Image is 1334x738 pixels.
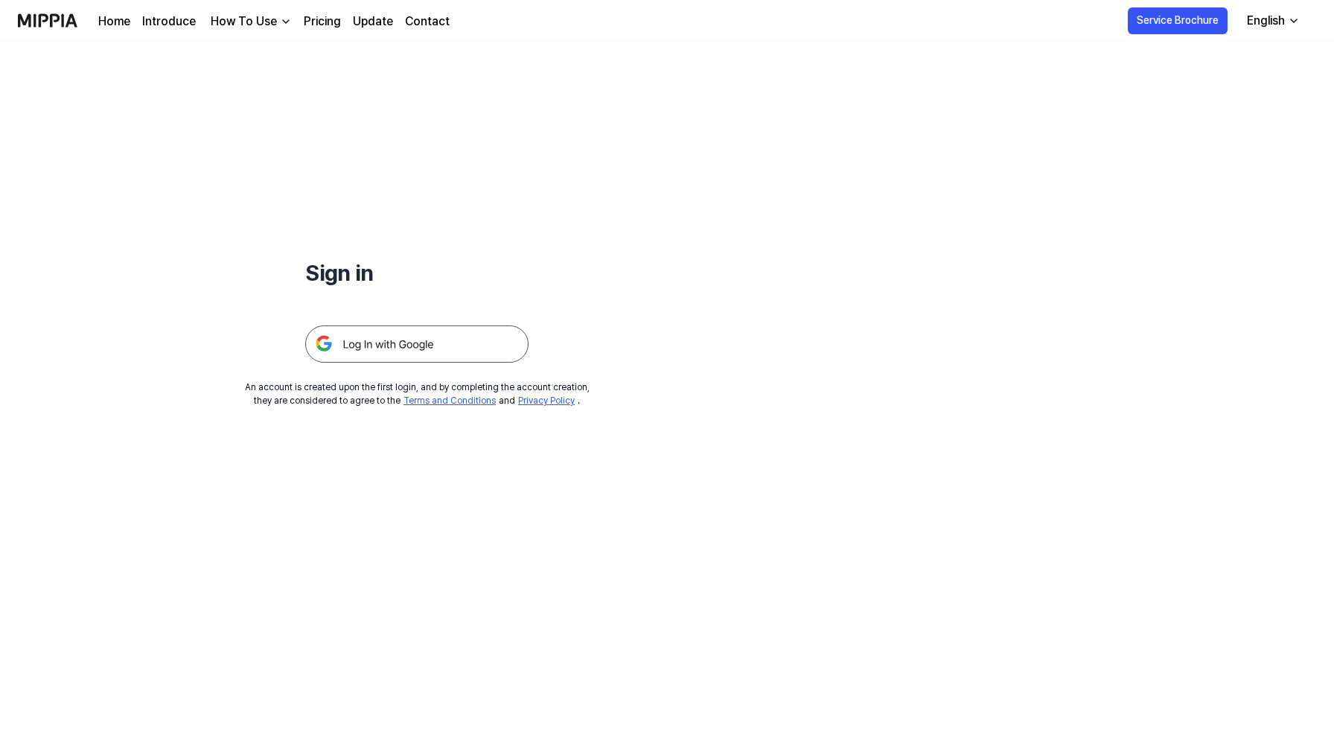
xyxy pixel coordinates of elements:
[142,13,196,31] a: Introduce
[245,381,590,407] div: An account is created upon the first login, and by completing the account creation, they are cons...
[518,395,575,406] a: Privacy Policy
[1235,6,1309,36] button: English
[280,16,292,28] img: down
[305,325,529,363] img: 구글 로그인 버튼
[208,13,280,31] div: How To Use
[305,256,529,290] h1: Sign in
[403,395,496,406] a: Terms and Conditions
[304,13,341,31] a: Pricing
[98,13,130,31] a: Home
[353,13,393,31] a: Update
[1128,7,1228,34] button: Service Brochure
[1244,12,1288,30] div: English
[208,13,292,31] button: How To Use
[405,13,450,31] a: Contact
